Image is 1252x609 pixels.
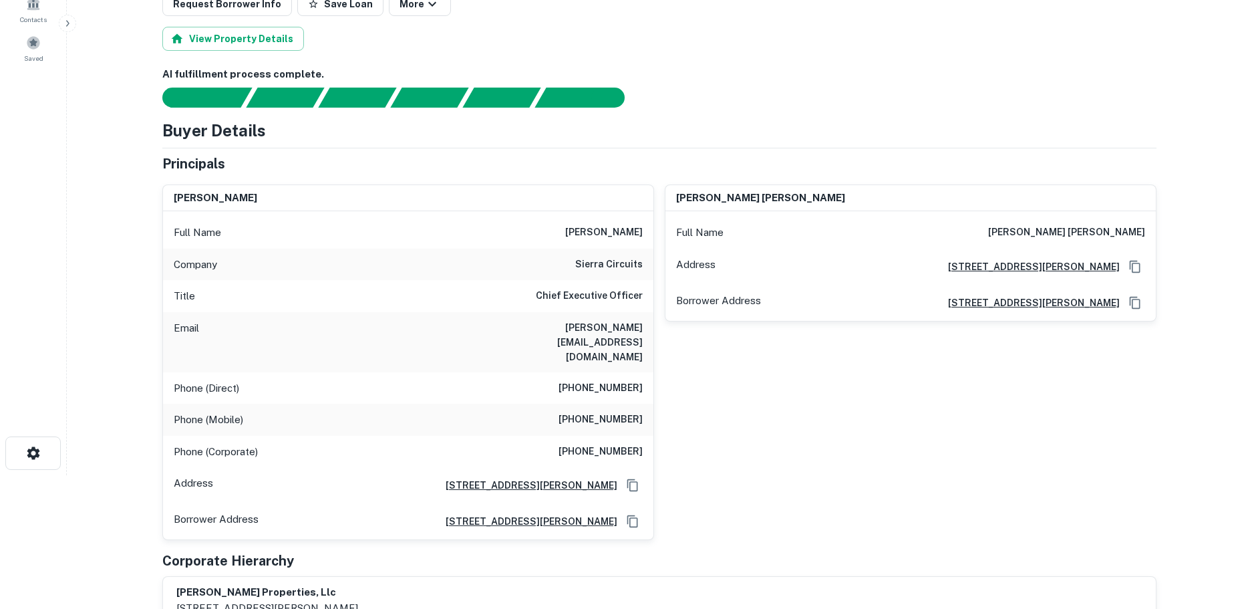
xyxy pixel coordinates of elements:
div: AI fulfillment process complete. [535,88,641,108]
h6: [PERSON_NAME][EMAIL_ADDRESS][DOMAIN_NAME] [482,320,643,364]
a: [STREET_ADDRESS][PERSON_NAME] [435,478,617,493]
a: [STREET_ADDRESS][PERSON_NAME] [937,295,1120,310]
h6: [PERSON_NAME] properties, llc [176,585,358,600]
p: Phone (Corporate) [174,444,258,460]
h6: [PHONE_NUMBER] [559,380,643,396]
p: Full Name [174,225,221,241]
p: Borrower Address [676,293,761,313]
p: Address [676,257,716,277]
p: Company [174,257,217,273]
h5: Corporate Hierarchy [162,551,294,571]
button: View Property Details [162,27,304,51]
button: Copy Address [1125,257,1145,277]
h6: [PERSON_NAME] [174,191,257,206]
button: Copy Address [623,511,643,531]
button: Copy Address [623,475,643,495]
span: Saved [24,53,43,64]
a: [STREET_ADDRESS][PERSON_NAME] [937,259,1120,274]
p: Phone (Mobile) [174,412,243,428]
span: Contacts [20,14,47,25]
p: Phone (Direct) [174,380,239,396]
p: Address [174,475,213,495]
div: Sending borrower request to AI... [146,88,247,108]
h6: [PHONE_NUMBER] [559,412,643,428]
div: Principals found, still searching for contact information. This may take time... [462,88,540,108]
p: Email [174,320,199,364]
h4: Buyer Details [162,118,266,142]
h6: [PERSON_NAME] [PERSON_NAME] [988,225,1145,241]
p: Title [174,288,195,304]
a: Saved [4,30,63,66]
div: Your request is received and processing... [246,88,324,108]
h6: [PERSON_NAME] [PERSON_NAME] [676,191,845,206]
div: Documents found, AI parsing details... [318,88,396,108]
iframe: Chat Widget [1185,502,1252,566]
button: Copy Address [1125,293,1145,313]
h6: sierra circuits [575,257,643,273]
a: [STREET_ADDRESS][PERSON_NAME] [435,514,617,529]
p: Borrower Address [174,511,259,531]
h6: [PHONE_NUMBER] [559,444,643,460]
h6: Chief Executive Officer [536,288,643,304]
h5: Principals [162,154,225,174]
div: Principals found, AI now looking for contact information... [390,88,468,108]
h6: [PERSON_NAME] [565,225,643,241]
h6: AI fulfillment process complete. [162,67,1156,82]
p: Full Name [676,225,724,241]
